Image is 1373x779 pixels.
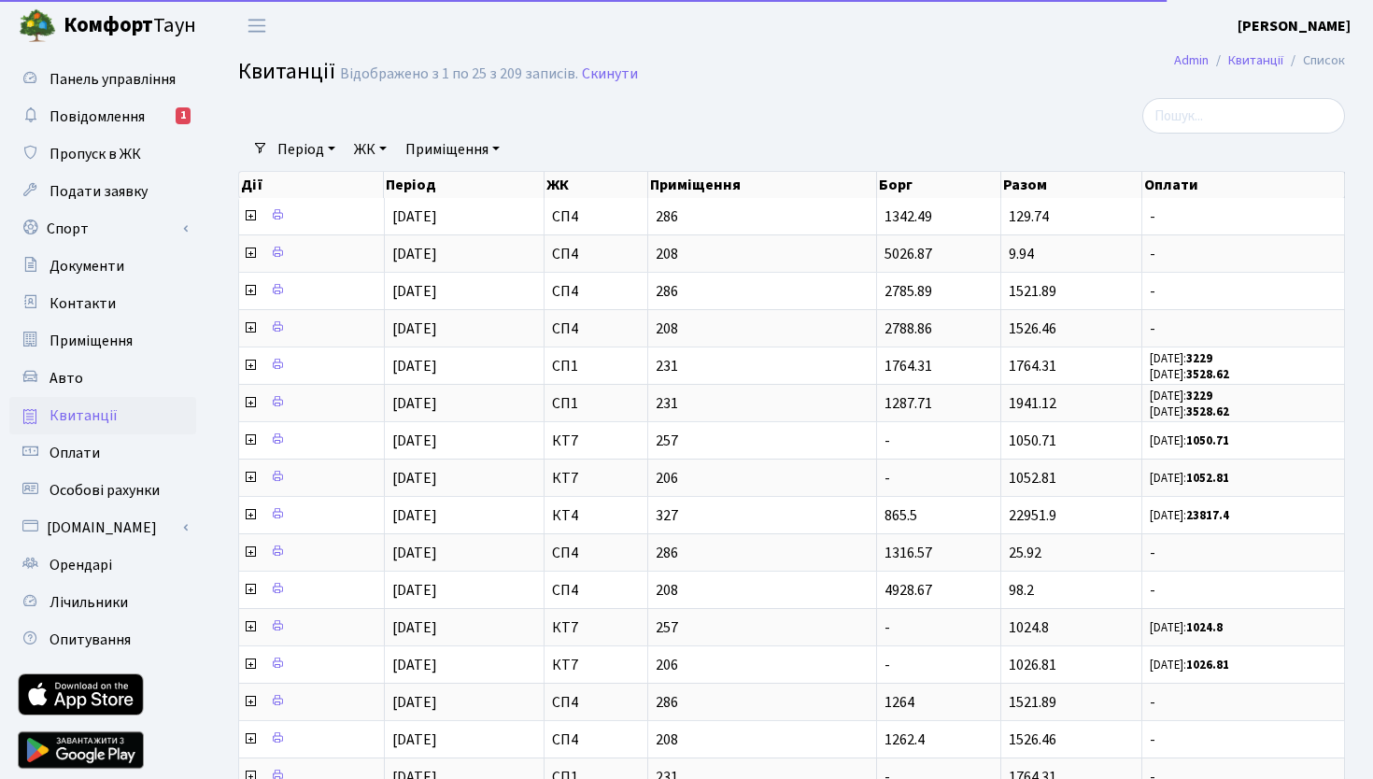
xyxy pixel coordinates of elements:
small: [DATE]: [1150,404,1229,420]
small: [DATE]: [1150,657,1229,673]
b: 3528.62 [1186,366,1229,383]
span: 865.5 [885,505,917,526]
a: Подати заявку [9,173,196,210]
span: КТ4 [552,508,639,523]
small: [DATE]: [1150,432,1229,449]
span: 1342.49 [885,206,932,227]
span: [DATE] [392,729,437,750]
span: 2785.89 [885,281,932,302]
span: [DATE] [392,206,437,227]
span: 206 [656,658,869,673]
span: СП4 [552,247,639,262]
span: 257 [656,620,869,635]
small: [DATE]: [1150,388,1212,404]
span: Документи [50,256,124,276]
span: [DATE] [392,617,437,638]
a: Пропуск в ЖК [9,135,196,173]
span: [DATE] [392,393,437,414]
span: СП1 [552,396,639,411]
input: Пошук... [1142,98,1345,134]
nav: breadcrumb [1146,41,1373,80]
span: [DATE] [392,655,437,675]
span: [DATE] [392,580,437,601]
span: СП4 [552,284,639,299]
a: Спорт [9,210,196,248]
span: КТ7 [552,620,639,635]
span: Повідомлення [50,106,145,127]
a: Документи [9,248,196,285]
span: Таун [64,10,196,42]
img: logo.png [19,7,56,45]
a: Панель управління [9,61,196,98]
span: 286 [656,284,869,299]
span: - [1150,583,1337,598]
span: 5026.87 [885,244,932,264]
a: Приміщення [9,322,196,360]
span: 1262.4 [885,729,925,750]
span: [DATE] [392,692,437,713]
b: [PERSON_NAME] [1238,16,1351,36]
span: 1287.71 [885,393,932,414]
small: [DATE]: [1150,470,1229,487]
th: Разом [1001,172,1142,198]
span: СП4 [552,583,639,598]
span: - [1150,732,1337,747]
span: [DATE] [392,468,437,489]
span: - [885,655,890,675]
small: [DATE]: [1150,350,1212,367]
span: [DATE] [392,356,437,376]
b: 1052.81 [1186,470,1229,487]
a: ЖК [347,134,394,165]
span: 286 [656,545,869,560]
span: 4928.67 [885,580,932,601]
span: Подати заявку [50,181,148,202]
span: СП1 [552,359,639,374]
span: 25.92 [1009,543,1041,563]
a: Квитанції [1228,50,1283,70]
span: 22951.9 [1009,505,1056,526]
span: - [1150,321,1337,336]
span: 208 [656,247,869,262]
span: 1024.8 [1009,617,1049,638]
button: Переключити навігацію [234,10,280,41]
b: 1050.71 [1186,432,1229,449]
a: [PERSON_NAME] [1238,15,1351,37]
span: [DATE] [392,505,437,526]
span: 206 [656,471,869,486]
span: СП4 [552,695,639,710]
th: Дії [239,172,384,198]
a: Повідомлення1 [9,98,196,135]
b: 1026.81 [1186,657,1229,673]
span: Особові рахунки [50,480,160,501]
a: Період [270,134,343,165]
small: [DATE]: [1150,619,1223,636]
b: 3229 [1186,350,1212,367]
span: 98.2 [1009,580,1034,601]
a: Скинути [582,65,638,83]
span: Авто [50,368,83,389]
span: 1521.89 [1009,281,1056,302]
span: Квитанції [50,405,118,426]
a: Лічильники [9,584,196,621]
span: - [1150,247,1337,262]
span: Контакти [50,293,116,314]
span: СП4 [552,321,639,336]
small: [DATE]: [1150,366,1229,383]
span: - [1150,695,1337,710]
span: 1521.89 [1009,692,1056,713]
a: [DOMAIN_NAME] [9,509,196,546]
span: КТ7 [552,658,639,673]
span: - [885,617,890,638]
a: Оплати [9,434,196,472]
div: Відображено з 1 по 25 з 209 записів. [340,65,578,83]
span: Лічильники [50,592,128,613]
span: 286 [656,695,869,710]
b: 3229 [1186,388,1212,404]
b: 23817.4 [1186,507,1229,524]
div: 1 [176,107,191,124]
span: - [1150,284,1337,299]
span: 1526.46 [1009,319,1056,339]
span: 286 [656,209,869,224]
span: Квитанції [238,55,335,88]
span: [DATE] [392,543,437,563]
